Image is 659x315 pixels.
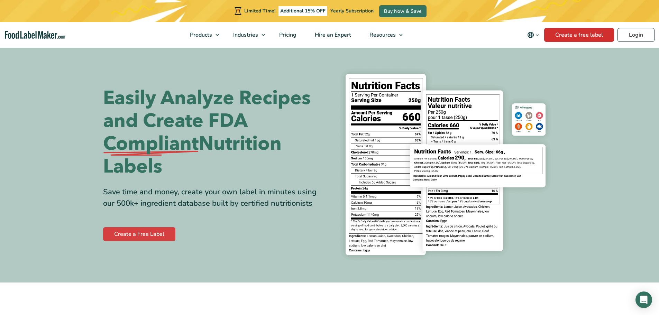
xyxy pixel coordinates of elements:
[617,28,655,42] a: Login
[278,6,327,16] span: Additional 15% OFF
[103,87,324,178] h1: Easily Analyze Recipes and Create FDA Nutrition Labels
[306,22,359,48] a: Hire an Expert
[313,31,352,39] span: Hire an Expert
[5,31,65,39] a: Food Label Maker homepage
[635,291,652,308] div: Open Intercom Messenger
[103,227,175,241] a: Create a Free Label
[330,8,374,14] span: Yearly Subscription
[277,31,297,39] span: Pricing
[360,22,406,48] a: Resources
[224,22,268,48] a: Industries
[544,28,614,42] a: Create a free label
[103,186,324,209] div: Save time and money, create your own label in minutes using our 500k+ ingredient database built b...
[188,31,213,39] span: Products
[103,132,199,155] span: Compliant
[367,31,396,39] span: Resources
[522,28,544,42] button: Change language
[244,8,275,14] span: Limited Time!
[231,31,259,39] span: Industries
[270,22,304,48] a: Pricing
[379,5,427,17] a: Buy Now & Save
[181,22,222,48] a: Products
